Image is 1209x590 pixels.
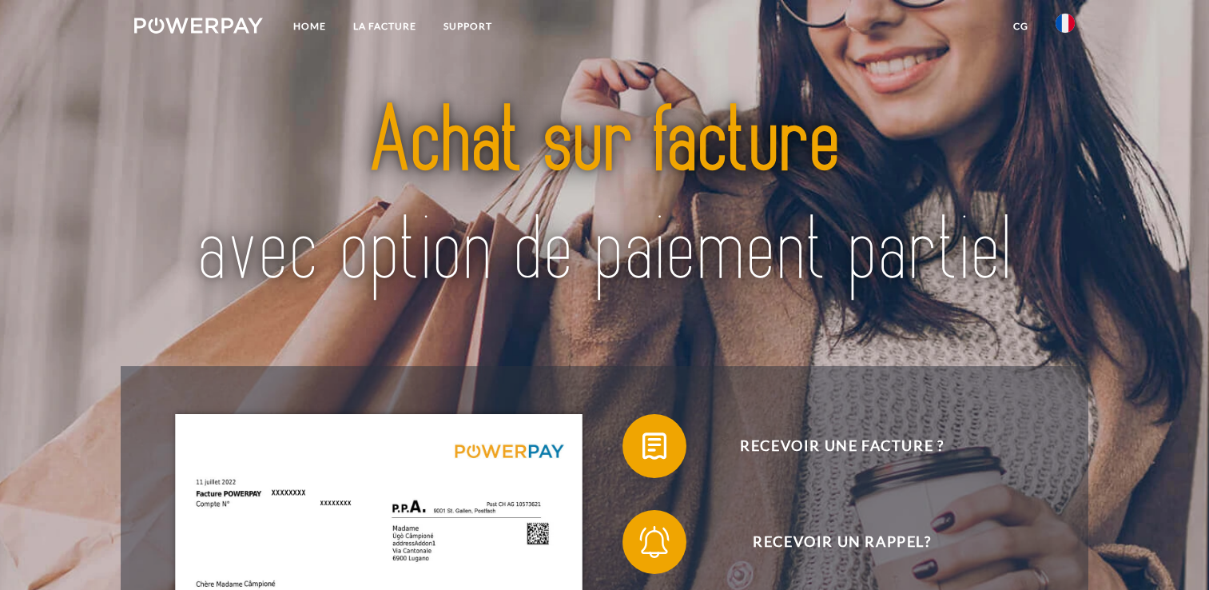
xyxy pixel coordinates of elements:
button: Recevoir une facture ? [622,414,1038,478]
span: Recevoir un rappel? [646,510,1038,574]
a: LA FACTURE [340,12,430,41]
a: CG [1000,12,1042,41]
img: title-powerpay_fr.svg [181,59,1028,336]
span: Recevoir une facture ? [646,414,1038,478]
button: Recevoir un rappel? [622,510,1038,574]
img: logo-powerpay-white.svg [134,18,263,34]
img: qb_bill.svg [634,426,674,466]
img: fr [1056,14,1075,33]
img: qb_bell.svg [634,522,674,562]
a: Home [280,12,340,41]
a: Support [430,12,506,41]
